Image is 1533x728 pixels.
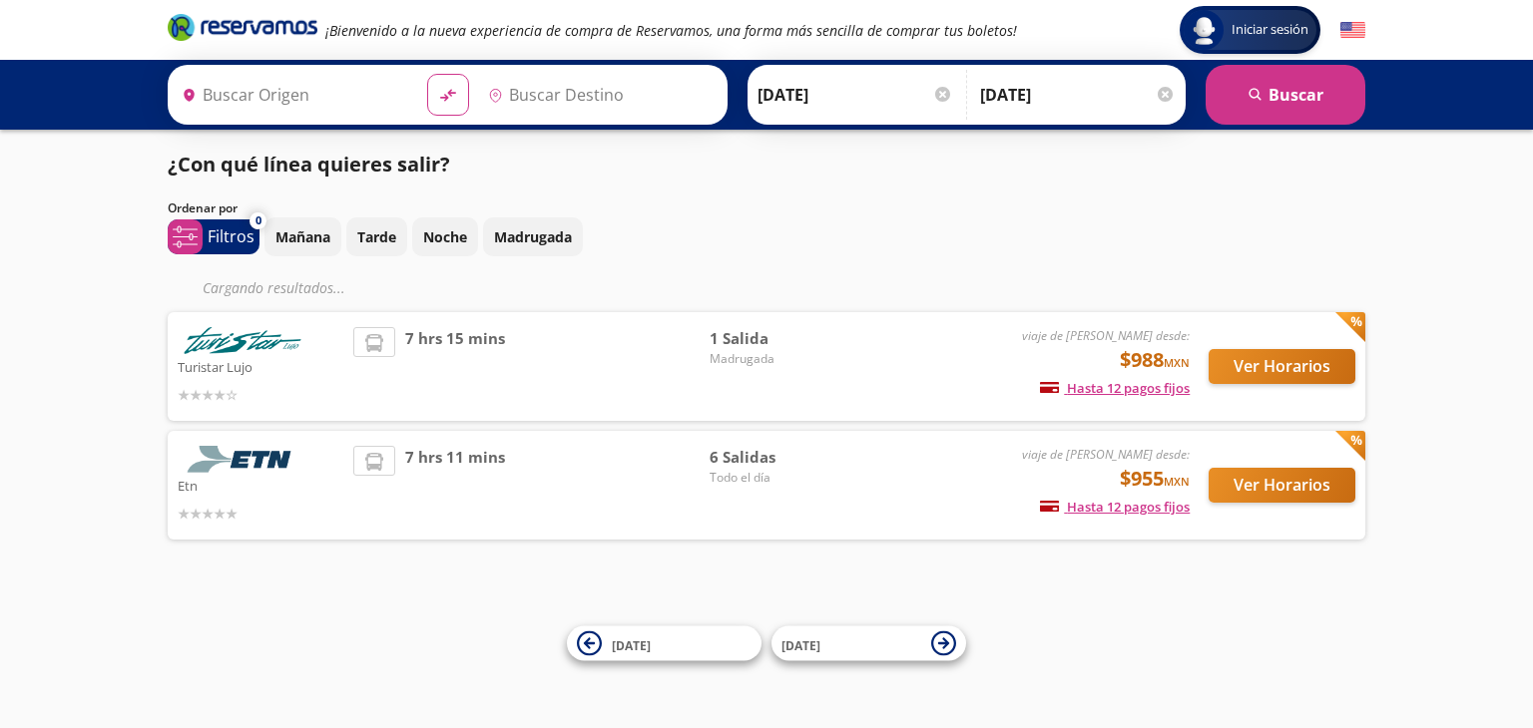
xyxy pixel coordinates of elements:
p: Etn [178,473,343,497]
button: 0Filtros [168,219,259,254]
em: Cargando resultados ... [203,278,345,297]
button: Buscar [1206,65,1365,125]
button: English [1340,18,1365,43]
input: Buscar Destino [480,70,718,120]
button: Noche [412,217,478,256]
p: Tarde [357,226,396,247]
span: 6 Salidas [710,446,849,469]
small: MXN [1164,474,1190,489]
p: Noche [423,226,467,247]
button: [DATE] [567,626,762,661]
p: Mañana [275,226,330,247]
em: viaje de [PERSON_NAME] desde: [1022,327,1190,344]
button: [DATE] [771,626,966,661]
button: Ver Horarios [1209,349,1355,384]
input: Buscar Origen [174,70,411,120]
button: Mañana [264,217,341,256]
span: Hasta 12 pagos fijos [1040,498,1190,516]
img: Turistar Lujo [178,327,307,354]
input: Elegir Fecha [758,70,953,120]
span: 7 hrs 15 mins [405,327,505,406]
img: Etn [178,446,307,473]
span: 0 [255,212,261,229]
a: Brand Logo [168,12,317,48]
span: 7 hrs 11 mins [405,446,505,525]
em: ¡Bienvenido a la nueva experiencia de compra de Reservamos, una forma más sencilla de comprar tus... [325,21,1017,40]
span: Iniciar sesión [1224,20,1316,40]
small: MXN [1164,355,1190,370]
p: Ordenar por [168,199,238,217]
span: 1 Salida [710,327,849,350]
em: viaje de [PERSON_NAME] desde: [1022,446,1190,463]
p: Filtros [208,224,255,248]
span: Todo el día [710,469,849,487]
i: Brand Logo [168,12,317,42]
input: Opcional [980,70,1176,120]
p: Turistar Lujo [178,354,343,378]
span: $988 [1120,345,1190,375]
p: Madrugada [494,226,572,247]
button: Tarde [346,217,407,256]
span: $955 [1120,464,1190,494]
button: Ver Horarios [1209,468,1355,503]
span: Hasta 12 pagos fijos [1040,379,1190,397]
p: ¿Con qué línea quieres salir? [168,150,450,180]
button: Madrugada [483,217,583,256]
span: Madrugada [710,350,849,368]
span: [DATE] [612,636,651,653]
span: [DATE] [781,636,820,653]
